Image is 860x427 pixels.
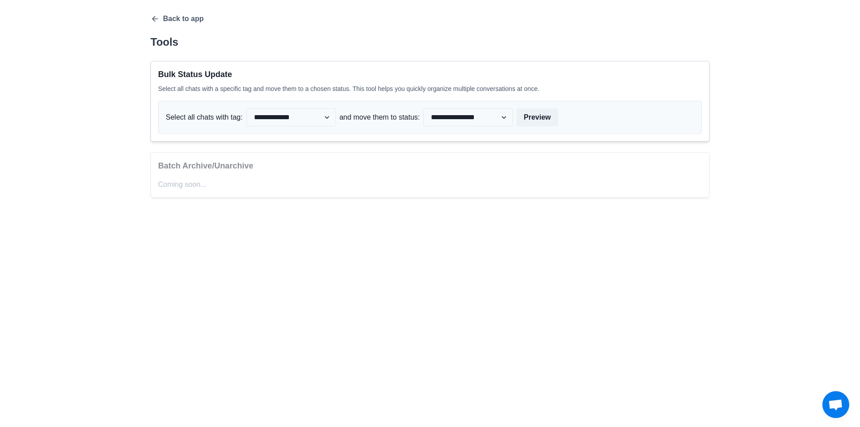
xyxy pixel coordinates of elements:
button: Back to app [150,14,204,23]
p: Coming soon... [158,179,702,190]
p: Tools [150,34,709,50]
p: Batch Archive/Unarchive [158,160,702,172]
button: Preview [516,108,558,126]
p: Bulk Status Update [158,69,702,81]
a: Open chat [822,391,849,418]
p: Select all chats with a specific tag and move them to a chosen status. This tool helps you quickl... [158,84,702,94]
p: Select all chats with tag: [166,112,243,123]
p: and move them to status: [340,112,420,123]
